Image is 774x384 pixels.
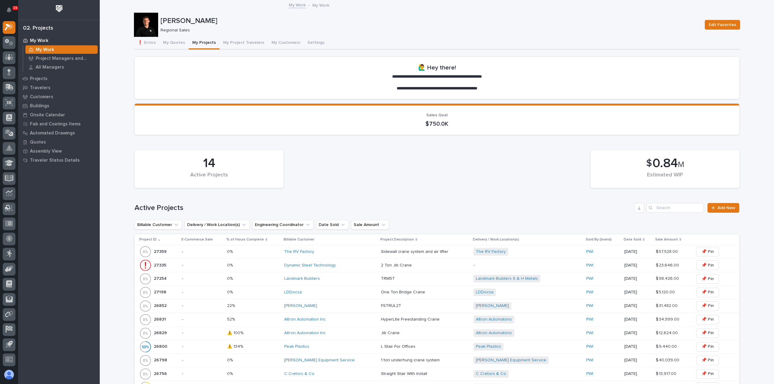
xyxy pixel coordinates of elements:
span: 📌 Pin [701,289,714,296]
p: One Ton Bridge Crane [381,289,426,295]
p: - [182,249,222,254]
button: Edit Favorites [705,20,740,30]
a: Buildings [18,101,100,110]
p: 0% [227,275,234,281]
p: Sale Amount [655,236,678,243]
p: - [182,276,222,281]
p: 27335 [154,262,167,268]
p: - [182,371,222,376]
span: Edit Favorites [709,21,736,28]
button: Delivery / Work Location(s) [184,220,250,230]
a: Assembly View [18,147,100,156]
a: [PERSON_NAME] [284,303,317,308]
p: All Managers [36,65,64,70]
a: My Work [23,45,100,54]
p: Projects [30,76,47,82]
a: Traveler Status Details [18,156,100,165]
p: $750.0K [142,120,732,127]
a: PWI [586,263,593,268]
span: 📌 Pin [701,329,714,337]
a: Project Managers and Engineers [23,54,100,63]
span: Add New [717,206,735,210]
p: 26800 [154,343,168,349]
p: 1 ton underhung crane system [381,357,441,363]
tr: 2675626756 -0%0% C Cretors & Co Straight Stair With InstallStraight Stair With Install C Cretors ... [135,367,739,381]
p: 26756 [154,370,168,376]
p: ⚠️ 134% [227,343,244,349]
p: $ 9,440.00 [656,343,678,349]
a: Dynamic Steel Technology [284,263,336,268]
button: 📌 Pin [696,260,719,270]
p: My Work [30,38,48,44]
button: ❗ Errors [134,37,159,50]
button: 📌 Pin [696,356,719,365]
tr: 2725427254 -0%0% Landmark Builders TRM5TTRM5T Landmark Builders S & H Metals PWI [DATE]$ 98,426.0... [135,272,739,286]
div: Notifications15 [8,7,15,17]
button: Sale Amount [351,220,389,230]
a: PWI [586,344,593,349]
p: $ 12,624.00 [656,329,679,336]
p: 26852 [154,302,168,308]
a: LDDocsa [476,290,493,295]
tr: 2680026800 -⚠️ 134%⚠️ 134% Peak Plastics L Stair For OfficesL Stair For Offices Peak Plastics PWI... [135,340,739,353]
p: 0% [227,289,234,295]
p: TRM5T [381,275,396,281]
p: $ 5,120.00 [656,289,676,295]
p: - [182,358,222,363]
p: My Work [312,2,329,8]
p: [DATE] [624,263,651,268]
p: - [182,331,222,336]
button: Date Sold [316,220,349,230]
p: $ 98,426.00 [656,275,680,281]
p: - [182,290,222,295]
p: 15 [13,6,17,10]
span: 📌 Pin [701,248,714,255]
a: My Work [18,36,100,45]
p: L Stair For Offices [381,343,417,349]
a: PWI [586,290,593,295]
a: Customers [18,92,100,101]
p: 0% [227,357,234,363]
p: Automated Drawings [30,131,75,136]
a: Projects [18,74,100,83]
a: The RV Factory [476,249,506,254]
p: Delivery / Work Location(s) [473,236,519,243]
p: 52% [227,316,236,322]
a: Altron Automation Inc [284,317,326,322]
p: Project Description [380,236,414,243]
a: Altron Automatons [476,317,512,322]
tr: 2682926829 -⚠️ 100%⚠️ 100% Altron Automation Inc Jib CraneJib Crane Altron Automatons PWI [DATE]$... [135,326,739,340]
p: - [182,263,222,268]
button: 📌 Pin [696,247,719,257]
button: 📌 Pin [696,315,719,324]
p: 2 Ton Jib Crane [381,262,413,268]
p: Sidewall crane system and air lifter [381,248,450,254]
p: Travelers [30,85,50,91]
input: Search [646,203,704,213]
a: [PERSON_NAME] Equipment Service [284,358,355,363]
p: Sold By (brand) [586,236,612,243]
p: $ 40,039.00 [656,357,681,363]
p: $ 13,917.00 [656,370,678,376]
a: Quotes [18,137,100,147]
p: 26798 [154,357,168,363]
span: 📌 Pin [701,343,714,350]
a: [PERSON_NAME] Equipment Service [476,358,546,363]
p: My Work [36,47,54,53]
p: Assembly View [30,149,62,154]
button: Billable Customer [135,220,182,230]
a: Peak Plastics [284,344,309,349]
span: 📌 Pin [701,370,714,377]
p: 0% [227,248,234,254]
a: Onsite Calendar [18,110,100,119]
h2: 🙋‍♂️ Hey there! [418,64,456,71]
a: PWI [586,303,593,308]
p: 27254 [154,275,168,281]
div: 02. Projects [23,25,53,32]
button: My Customers [268,37,304,50]
button: My Projects [189,37,220,50]
p: 0% [227,262,234,268]
button: 📌 Pin [696,301,719,311]
tr: 2685226852 -22%22% [PERSON_NAME] FSTRUL2TFSTRUL2T [PERSON_NAME] PWI [DATE]$ 31,482.00$ 31,482.00 ... [135,299,739,313]
a: PWI [586,249,593,254]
